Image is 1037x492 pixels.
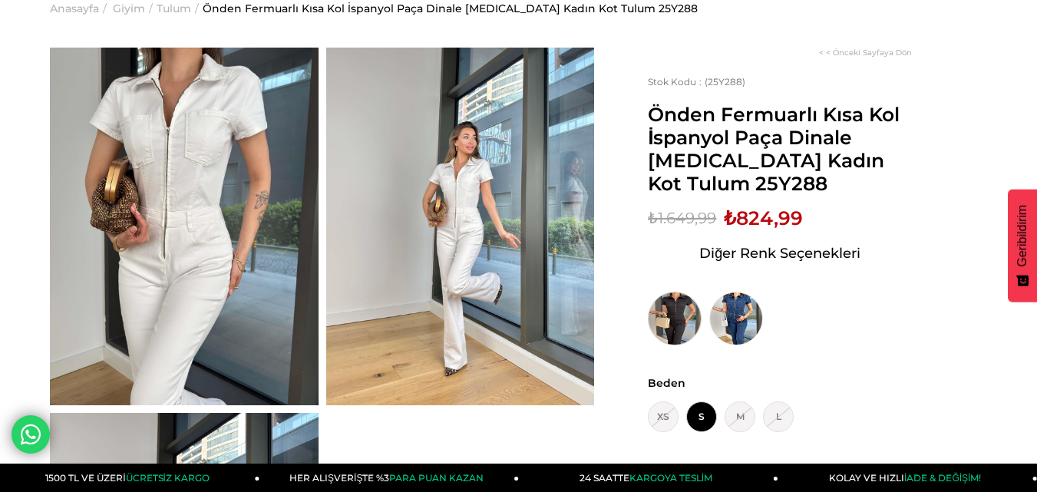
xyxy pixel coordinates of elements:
span: ÜCRETSİZ KARGO [126,472,210,484]
img: Önden Fermuarlı Kısa Kol İspanyol Paça Dinale Mavi Kadın Kot Tulum 25Y288 [709,292,763,345]
span: ₺824,99 [724,206,803,229]
img: Önden Fermuarlı Kısa Kol İspanyol Paça Dinale Siyah Kadın Kot Tulum 25Y288 [648,292,702,345]
span: XS [648,401,679,432]
a: HER ALIŞVERİŞTE %3PARA PUAN KAZAN [260,464,520,492]
a: 24 SAATTEKARGOYA TESLİM [519,464,778,492]
span: ₺1.649,99 [648,206,716,229]
span: Diğer Renk Seçenekleri [699,241,860,266]
span: Stok Kodu [648,76,705,88]
span: KARGOYA TESLİM [629,472,712,484]
img: Dinale tulum 25Y288 [326,48,595,405]
span: PARA PUAN KAZAN [389,472,484,484]
span: M [725,401,755,432]
span: Önden Fermuarlı Kısa Kol İspanyol Paça Dinale [MEDICAL_DATA] Kadın Kot Tulum 25Y288 [648,103,912,195]
a: 1500 TL VE ÜZERİÜCRETSİZ KARGO [1,464,260,492]
a: < < Önceki Sayfaya Dön [819,48,912,58]
img: Dinale tulum 25Y288 [50,48,319,405]
button: Geribildirim - Show survey [1008,190,1037,302]
span: S [686,401,717,432]
span: İADE & DEĞİŞİM! [904,472,981,484]
span: L [763,401,794,432]
span: (25Y288) [648,76,745,88]
span: Geribildirim [1016,205,1029,267]
span: Beden [648,376,912,390]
